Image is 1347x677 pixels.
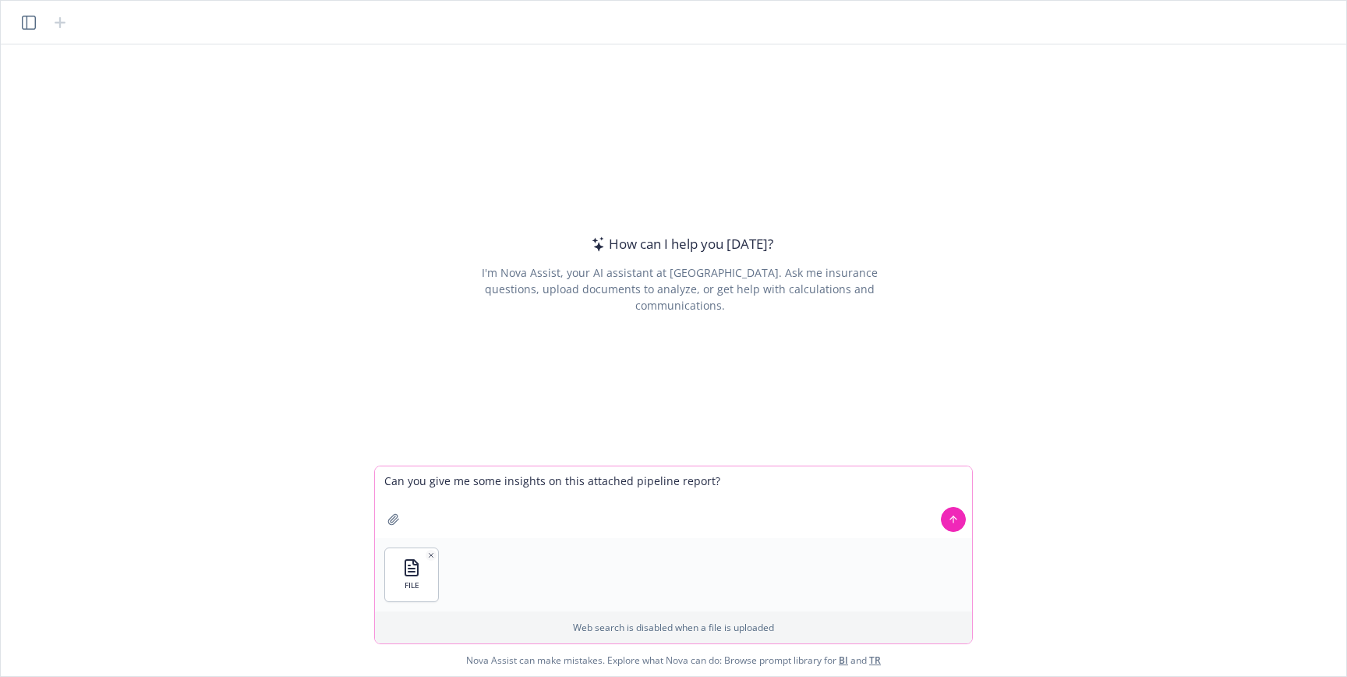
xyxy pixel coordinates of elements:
[587,234,773,254] div: How can I help you [DATE]?
[839,654,848,667] a: BI
[385,548,438,601] button: FILE
[869,654,881,667] a: TR
[460,264,899,314] div: I'm Nova Assist, your AI assistant at [GEOGRAPHIC_DATA]. Ask me insurance questions, upload docum...
[405,580,419,590] span: FILE
[384,621,963,634] p: Web search is disabled when a file is uploaded
[375,466,972,538] textarea: Can you give me some insights on this attached pipeline report?
[466,644,881,676] span: Nova Assist can make mistakes. Explore what Nova can do: Browse prompt library for and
